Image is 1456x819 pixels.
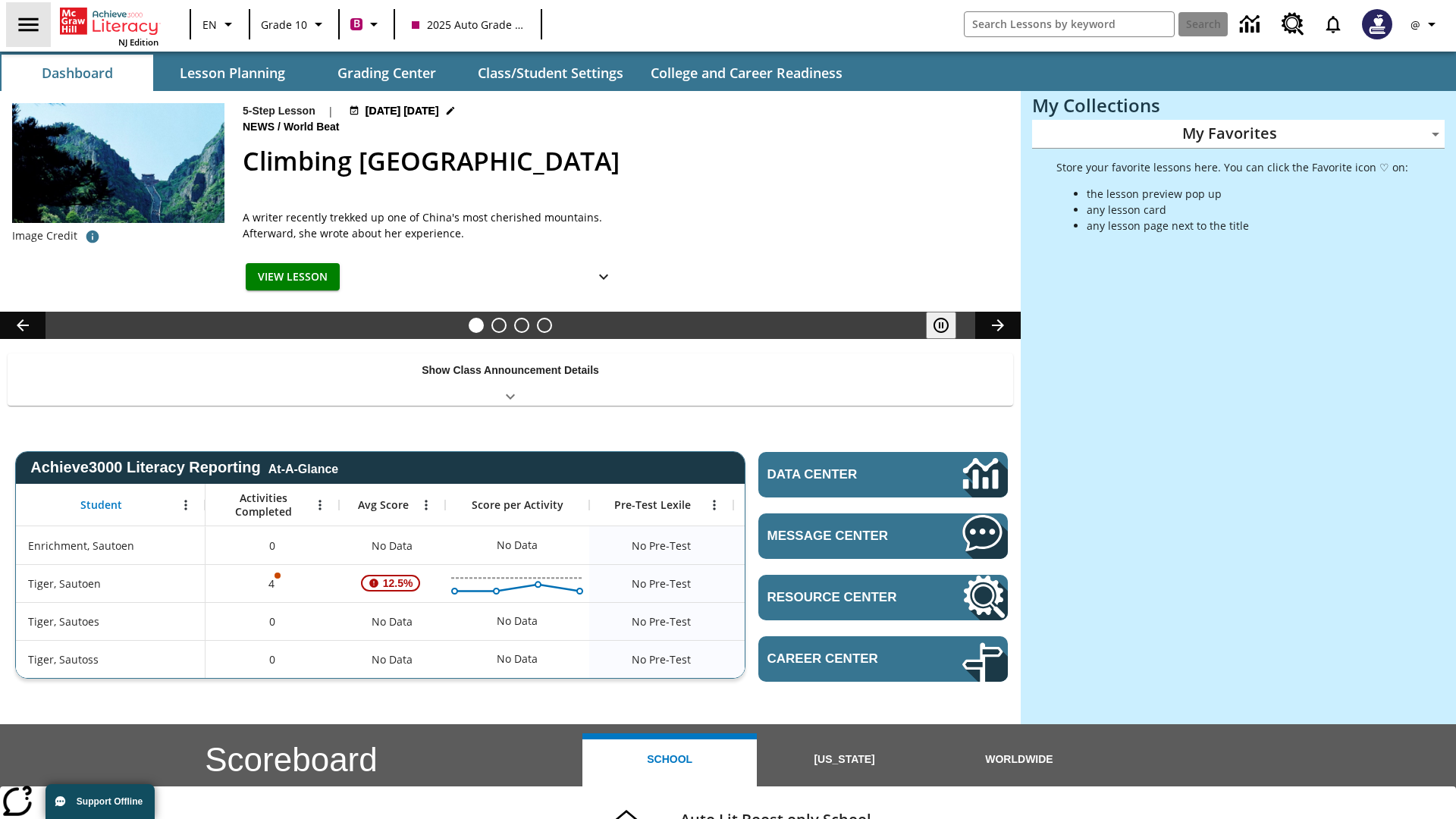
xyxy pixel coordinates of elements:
p: 5-Step Lesson [243,103,315,119]
div: No Data, Tiger, Sautoss [489,644,545,674]
div: No Data, Tiger, Sautoss [733,640,877,678]
button: Open Menu [415,494,438,516]
button: Grade: Grade 10, Select a grade [255,11,334,38]
span: World Beat [284,119,343,136]
div: No Data, Enrichment, Sautoen [339,526,445,564]
div: 0, Enrichment, Sautoen [206,526,339,564]
li: any lesson card [1087,202,1408,218]
span: | [328,103,334,119]
span: Enrichment, Sautoen [28,538,134,554]
button: [US_STATE] [757,733,931,786]
div: 0, Tiger, Sautoss [206,640,339,678]
li: the lesson preview pop up [1087,186,1408,202]
h2: Climbing Mount Tai [243,142,1003,180]
li: any lesson page next to the title [1087,218,1408,234]
span: Support Offline [77,796,143,807]
div: Home [60,5,158,48]
a: Resource Center, Will open in new tab [1272,4,1313,45]
button: Select a new avatar [1353,5,1401,44]
span: [DATE] [DATE] [366,103,439,119]
span: No Data [364,530,420,561]
span: News [243,119,278,136]
div: No Data, Tiger, Sautoen [733,564,877,602]
button: Open Menu [174,494,197,516]
span: Pre-Test Lexile [614,498,691,512]
button: Worldwide [932,733,1106,786]
button: Support Offline [45,784,155,819]
button: Boost Class color is violet red. Change class color [344,11,389,38]
span: Score per Activity [472,498,563,512]
div: At-A-Glance [268,460,338,476]
p: Store your favorite lessons here. You can click the Favorite icon ♡ on: [1056,159,1408,175]
div: 0, Tiger, Sautoes [206,602,339,640]
div: No Data, Enrichment, Sautoen [489,530,545,560]
span: Activities Completed [213,491,313,519]
button: Dashboard [2,55,153,91]
div: My Favorites [1032,120,1445,149]
div: No Data, Enrichment, Sautoen [733,526,877,564]
span: Message Center [767,529,917,544]
span: No Pre-Test, Tiger, Sautoen [632,576,691,591]
a: Data Center [758,452,1008,497]
div: Show Class Announcement Details [8,353,1013,406]
a: Data Center [1231,4,1272,45]
span: 2025 Auto Grade 10 [412,17,524,33]
button: Lesson carousel, Next [975,312,1021,339]
p: Show Class Announcement Details [422,362,599,378]
div: A writer recently trekked up one of China's most cherished mountains. Afterward, she wrote about ... [243,209,622,241]
div: No Data, Tiger, Sautoes [733,602,877,640]
span: Tiger, Sautoss [28,651,99,667]
h3: My Collections [1032,95,1445,116]
div: , 12.5%, Attention! This student's Average First Try Score of 12.5% is below 65%, Tiger, Sautoen [339,564,445,602]
button: Slide 3 Pre-release lesson [514,318,529,333]
div: 4, One or more Activity scores may be invalid., Tiger, Sautoen [206,564,339,602]
button: College and Career Readiness [639,55,855,91]
button: Credit for photo and all related images: Public Domain/Charlie Fong [77,223,108,250]
div: No Data, Tiger, Sautoes [489,606,545,636]
a: Notifications [1313,5,1353,44]
span: Achieve3000 Literacy Reporting [30,459,338,476]
span: B [353,14,360,33]
span: No Pre-Test, Enrichment, Sautoen [632,538,691,554]
button: School [582,733,757,786]
button: Slide 2 Defining Our Government's Purpose [491,318,507,333]
button: View Lesson [246,263,340,291]
span: NJ Edition [118,36,158,48]
button: Slide 1 Climbing Mount Tai [469,318,484,333]
button: Open Menu [703,494,726,516]
button: Jul 22 - Jun 30 Choose Dates [346,103,459,119]
span: @ [1410,17,1420,33]
span: Career Center [767,651,917,667]
button: Class/Student Settings [466,55,635,91]
span: / [278,121,281,133]
span: Student [80,498,122,512]
span: 0 [269,613,275,629]
button: Profile/Settings [1401,11,1450,38]
span: No Data [364,606,420,637]
a: Career Center [758,636,1008,682]
span: Avg Score [358,498,409,512]
div: No Data, Tiger, Sautoes [339,602,445,640]
div: Pause [926,312,971,339]
a: Resource Center, Will open in new tab [758,575,1008,620]
img: 6000 stone steps to climb Mount Tai in Chinese countryside [12,103,224,223]
span: Data Center [767,467,911,482]
span: Grade 10 [261,17,307,33]
button: Lesson Planning [156,55,308,91]
span: EN [202,17,217,33]
img: Avatar [1362,9,1392,39]
a: Home [60,6,158,36]
span: No Data [364,644,420,675]
a: Message Center [758,513,1008,559]
button: Open Menu [309,494,331,516]
button: Pause [926,312,956,339]
span: Tiger, Sautoes [28,613,99,629]
button: Open side menu [6,2,51,47]
button: Grading Center [311,55,463,91]
span: 0 [269,538,275,554]
p: 4 [267,576,278,591]
button: Slide 4 Career Lesson [537,318,552,333]
span: 0 [269,651,275,667]
span: Tiger, Sautoen [28,576,101,591]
